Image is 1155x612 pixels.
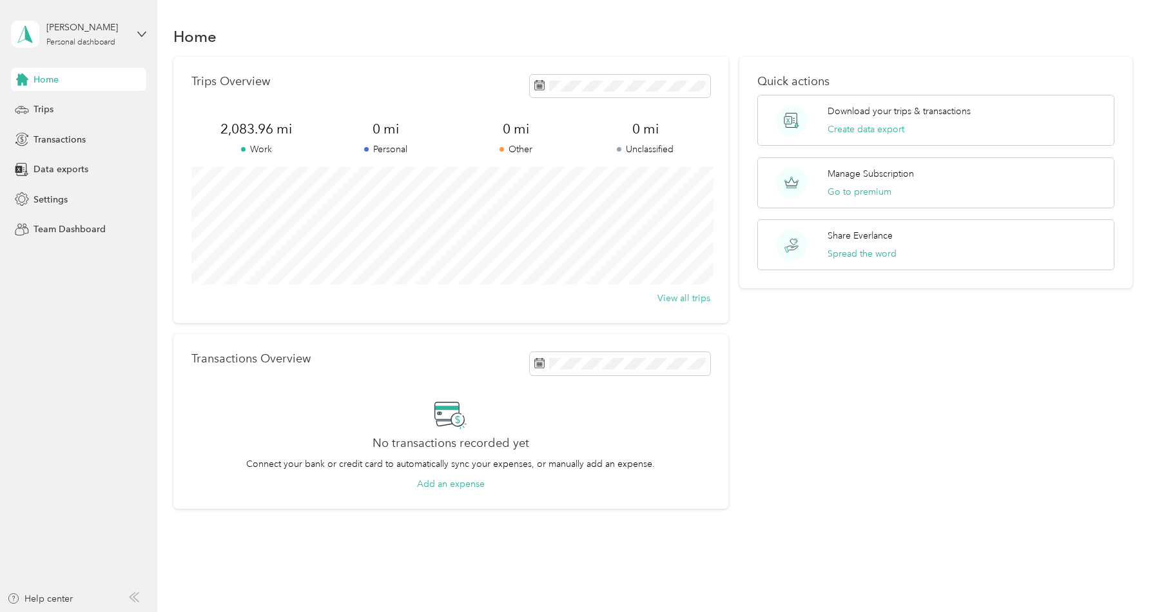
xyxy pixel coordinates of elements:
[191,143,321,156] p: Work
[828,167,914,181] p: Manage Subscription
[451,143,580,156] p: Other
[417,477,485,491] button: Add an expense
[828,123,904,136] button: Create data export
[828,185,891,199] button: Go to premium
[34,103,53,116] span: Trips
[191,75,270,88] p: Trips Overview
[581,143,710,156] p: Unclassified
[34,222,106,236] span: Team Dashboard
[828,229,893,242] p: Share Everlance
[321,120,451,138] span: 0 mi
[321,143,451,156] p: Personal
[1083,540,1155,612] iframe: Everlance-gr Chat Button Frame
[46,21,127,34] div: [PERSON_NAME]
[373,437,529,450] h2: No transactions recorded yet
[191,352,311,366] p: Transactions Overview
[7,592,73,606] button: Help center
[34,193,68,206] span: Settings
[173,30,217,43] h1: Home
[828,104,971,118] p: Download your trips & transactions
[451,120,580,138] span: 0 mi
[191,120,321,138] span: 2,083.96 mi
[757,75,1114,88] p: Quick actions
[581,120,710,138] span: 0 mi
[34,163,88,176] span: Data exports
[34,73,59,86] span: Home
[657,291,710,305] button: View all trips
[828,247,897,261] button: Spread the word
[246,457,655,471] p: Connect your bank or credit card to automatically sync your expenses, or manually add an expense.
[34,133,86,146] span: Transactions
[46,39,115,46] div: Personal dashboard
